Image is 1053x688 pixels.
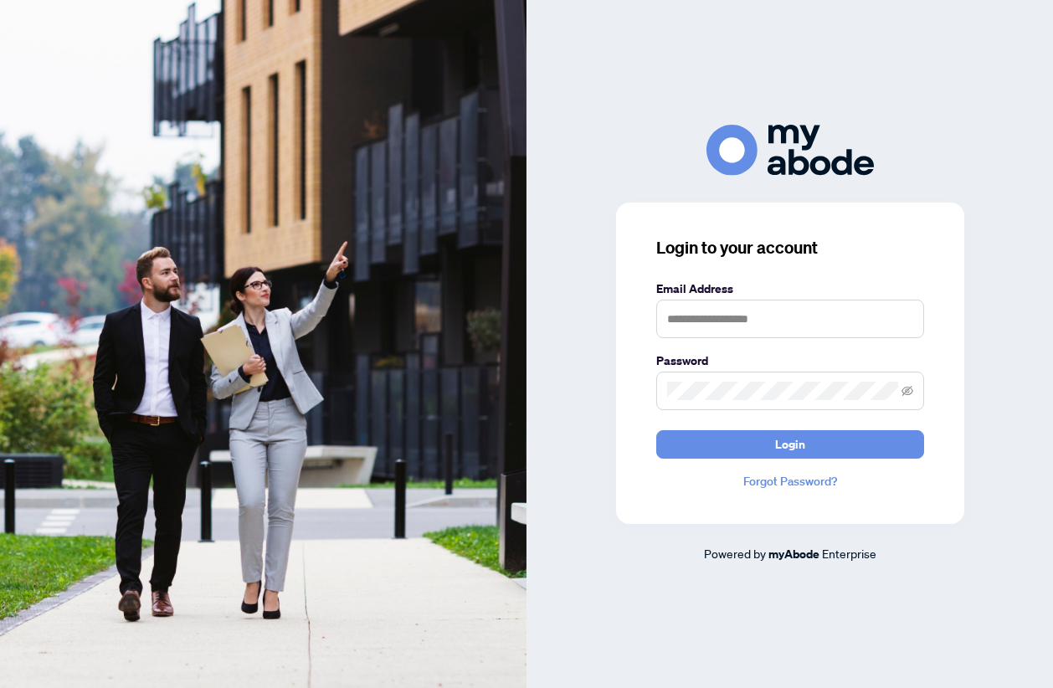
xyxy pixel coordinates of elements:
[656,472,924,490] a: Forgot Password?
[768,545,819,563] a: myAbode
[656,430,924,459] button: Login
[901,385,913,397] span: eye-invisible
[822,546,876,561] span: Enterprise
[656,280,924,298] label: Email Address
[656,236,924,259] h3: Login to your account
[704,546,766,561] span: Powered by
[706,125,874,176] img: ma-logo
[656,352,924,370] label: Password
[775,431,805,458] span: Login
